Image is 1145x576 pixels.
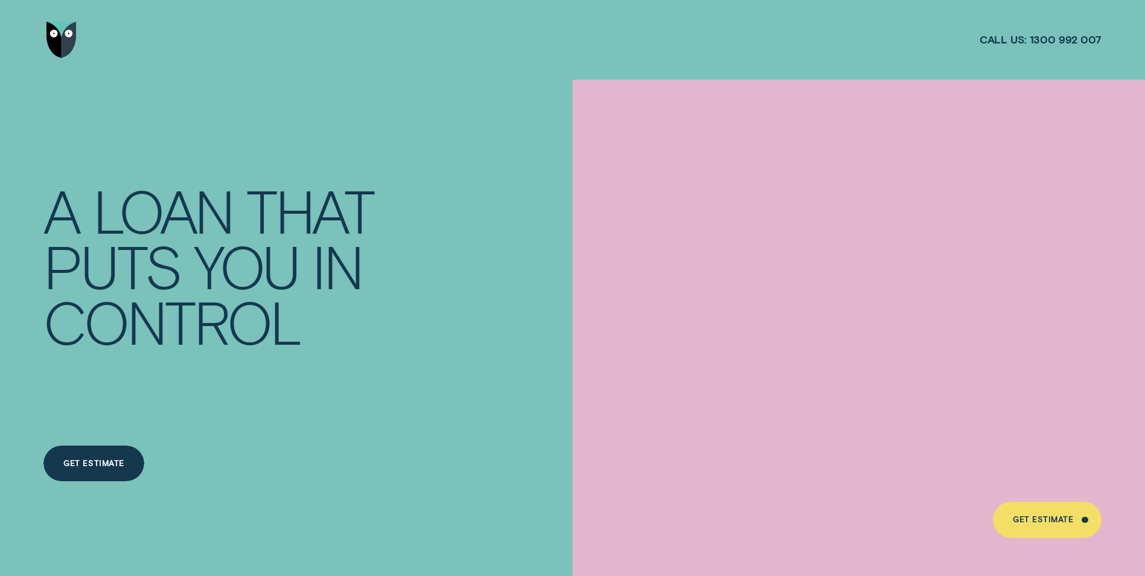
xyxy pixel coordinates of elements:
img: Wisr [46,22,76,57]
h4: A LOAN THAT PUTS YOU IN CONTROL [43,183,388,350]
a: Get Estimate [43,446,144,481]
span: Call us: [980,33,1027,46]
a: Get Estimate [993,502,1101,537]
a: Call us:1300 992 007 [980,33,1102,46]
span: 1300 992 007 [1030,33,1102,46]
